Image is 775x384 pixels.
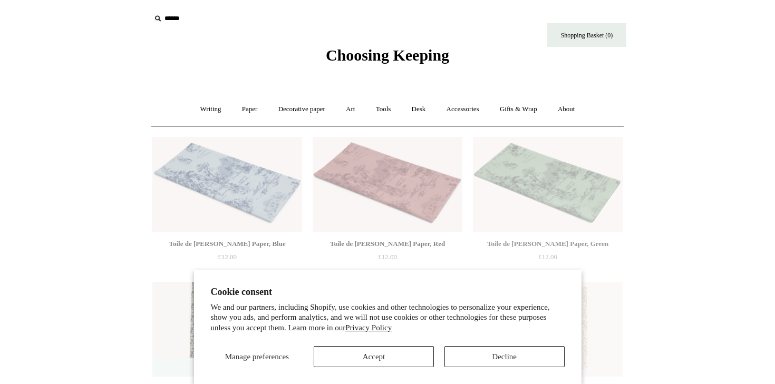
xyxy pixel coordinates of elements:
a: Writing [191,95,231,123]
img: Toile de Jouy Tissue Paper, Red [313,137,462,232]
p: We and our partners, including Shopify, use cookies and other technologies to personalize your ex... [211,302,565,333]
a: Shopping Basket (0) [547,23,626,47]
h2: Cookie consent [211,287,565,298]
span: £12.00 [538,253,557,261]
div: Toile de [PERSON_NAME] Paper, Red [315,238,460,250]
span: Choosing Keeping [326,46,449,64]
a: Toile de Jouy Tissue Paper, Red Toile de Jouy Tissue Paper, Red [313,137,462,232]
a: Desk [402,95,435,123]
button: Accept [314,346,434,367]
a: Paper [232,95,267,123]
a: Toile de [PERSON_NAME] Paper, Green £12.00 [473,238,623,281]
a: Art [336,95,364,123]
a: Toile de [PERSON_NAME] Paper, Blue £12.00 [152,238,302,281]
a: Small Italian Decorative Gift Bag, Remondini Green Posy Small Italian Decorative Gift Bag, Remond... [152,282,302,377]
a: Privacy Policy [345,323,392,332]
a: Decorative paper [269,95,335,123]
span: Temporarily Out of Stock [185,358,269,377]
button: Manage preferences [210,346,303,367]
span: Manage preferences [225,352,289,361]
button: Decline [444,346,565,367]
a: Toile de Jouy Tissue Paper, Blue Toile de Jouy Tissue Paper, Blue [152,137,302,232]
img: Toile de Jouy Tissue Paper, Blue [152,137,302,232]
span: £12.00 [218,253,237,261]
div: Toile de [PERSON_NAME] Paper, Blue [155,238,299,250]
a: Toile de [PERSON_NAME] Paper, Red £12.00 [313,238,462,281]
span: £12.00 [378,253,397,261]
a: Tools [366,95,401,123]
div: Toile de [PERSON_NAME] Paper, Green [476,238,620,250]
a: About [548,95,585,123]
img: Toile de Jouy Tissue Paper, Green [473,137,623,232]
a: Gifts & Wrap [490,95,547,123]
a: Accessories [437,95,489,123]
a: Choosing Keeping [326,55,449,62]
img: Small Italian Decorative Gift Bag, Remondini Green Posy [152,282,302,377]
a: Toile de Jouy Tissue Paper, Green Toile de Jouy Tissue Paper, Green [473,137,623,232]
